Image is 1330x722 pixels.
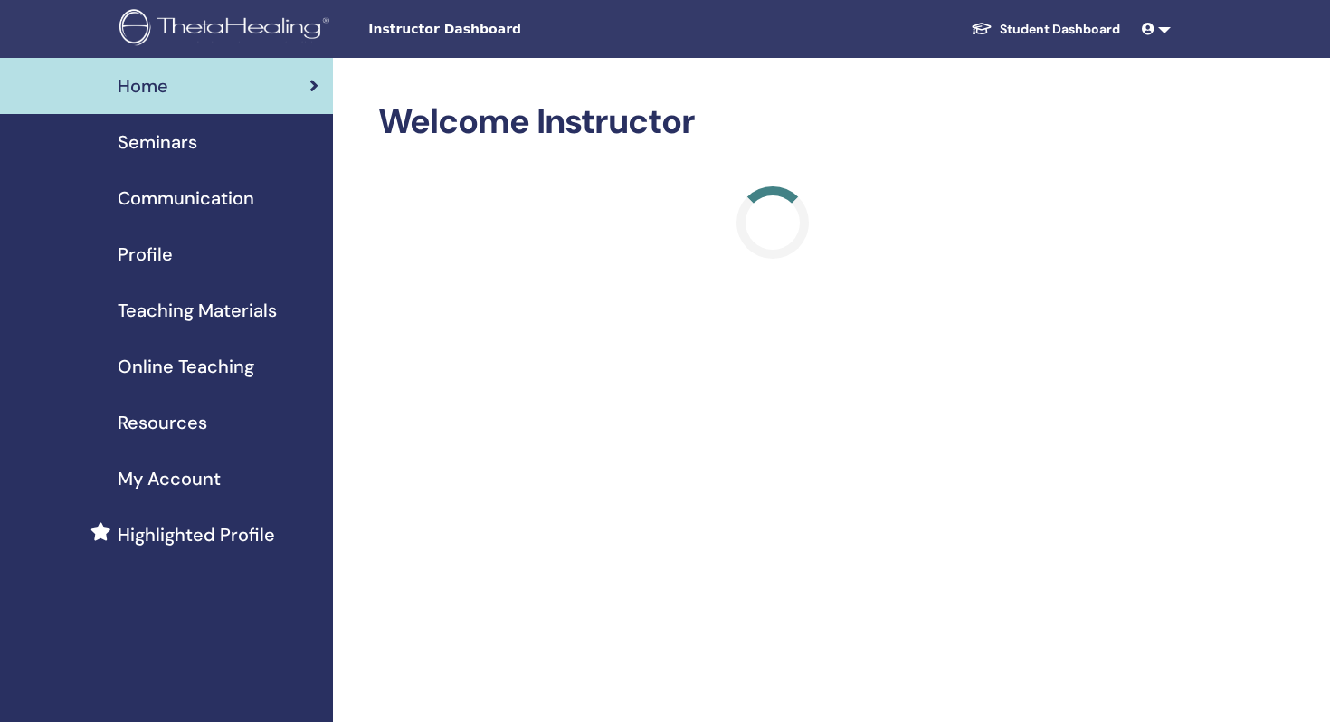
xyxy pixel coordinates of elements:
[118,297,277,324] span: Teaching Materials
[378,101,1168,143] h2: Welcome Instructor
[118,241,173,268] span: Profile
[118,465,221,492] span: My Account
[118,409,207,436] span: Resources
[956,13,1135,46] a: Student Dashboard
[118,72,168,100] span: Home
[118,521,275,548] span: Highlighted Profile
[118,185,254,212] span: Communication
[971,21,993,36] img: graduation-cap-white.svg
[118,353,254,380] span: Online Teaching
[118,128,197,156] span: Seminars
[119,9,336,50] img: logo.png
[368,20,640,39] span: Instructor Dashboard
